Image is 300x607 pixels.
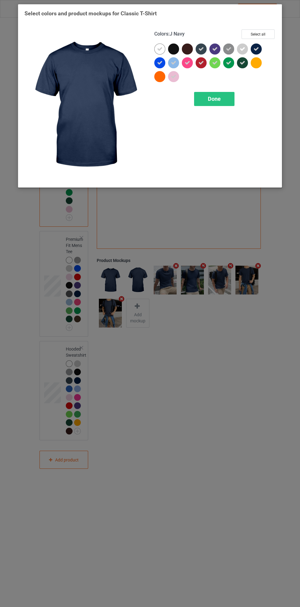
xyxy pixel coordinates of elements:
span: Select colors and product mockups for Classic T-Shirt [24,10,157,17]
span: Done [208,96,221,102]
img: heather_texture.png [223,44,234,55]
h4: : [154,31,185,37]
button: Select all [242,29,275,39]
span: J Navy [170,31,185,37]
img: regular.jpg [24,29,146,181]
span: Colors [154,31,168,37]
